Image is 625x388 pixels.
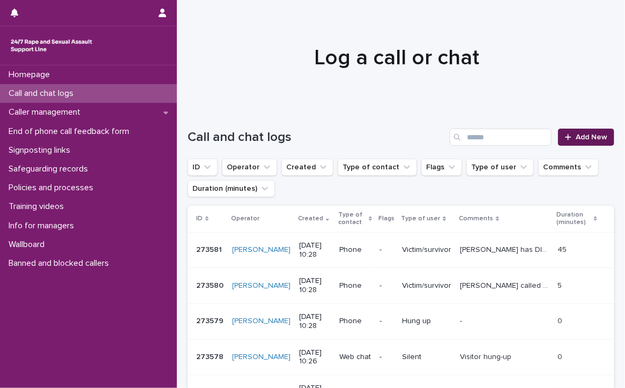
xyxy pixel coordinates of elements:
p: Caller management [4,107,89,117]
p: Elizabeth has DID, autism and functional neurological disorder. She talked about mental exhaustio... [460,243,551,255]
p: - [380,317,393,326]
p: Signposting links [4,145,79,155]
p: [DATE] 10:28 [299,241,331,259]
p: Comments [459,213,493,225]
p: Phone [339,281,371,290]
p: Victim/survivor [402,245,451,255]
a: [PERSON_NAME] [232,245,291,255]
button: Type of user [466,159,534,176]
p: Banned and blocked callers [4,258,117,268]
button: Type of contact [338,159,417,176]
p: Call and chat logs [4,88,82,99]
p: 0 [558,315,565,326]
button: Comments [538,159,599,176]
p: Phone [339,317,371,326]
p: Policies and processes [4,183,102,193]
tr: 273578273578 [PERSON_NAME] [DATE] 10:26Web chat-SilentVisitor hung-upVisitor hung-up 00 [188,339,614,375]
a: [PERSON_NAME] [232,353,291,362]
p: Victim/survivor [402,281,451,290]
p: 5 [558,279,564,290]
p: [DATE] 10:28 [299,277,331,295]
p: Web chat [339,353,371,362]
p: Silent [402,353,451,362]
p: [DATE] 10:28 [299,312,331,331]
h1: Call and chat logs [188,130,445,145]
p: Wallboard [4,240,53,250]
a: Add New [558,129,614,146]
p: Duration (minutes) [557,209,591,229]
tr: 273581273581 [PERSON_NAME] [DATE] 10:28Phone-Victim/survivor[PERSON_NAME] has DID, [MEDICAL_DATA]... [188,232,614,268]
p: Type of user [401,213,440,225]
p: Safeguarding records [4,164,96,174]
button: ID [188,159,218,176]
p: Type of contact [338,209,366,229]
p: Flags [378,213,395,225]
p: Phone [339,245,371,255]
p: - [380,245,393,255]
button: Flags [421,159,462,176]
p: 273581 [196,243,224,255]
p: Hung up [402,317,451,326]
p: - [460,315,464,326]
p: 45 [558,243,569,255]
tr: 273579273579 [PERSON_NAME] [DATE] 10:28Phone-Hung up-- 00 [188,303,614,339]
h1: Log a call or chat [188,45,606,71]
p: - [380,281,393,290]
p: Info for managers [4,221,83,231]
p: 273578 [196,350,226,362]
img: rhQMoQhaT3yELyF149Cw [9,35,94,56]
span: Add New [576,133,607,141]
p: End of phone call feedback form [4,126,138,137]
p: ID [196,213,203,225]
p: 0 [558,350,565,362]
p: 273580 [196,279,226,290]
p: [DATE] 10:26 [299,348,331,367]
button: Duration (minutes) [188,180,275,197]
p: Joanna called - is rec counselling from her local R/C - survivor of CSA at the age of 6 years old... [460,279,551,290]
p: Training videos [4,202,72,212]
p: Visitor hung-up [460,350,514,362]
input: Search [450,129,552,146]
p: Homepage [4,70,58,80]
p: Created [298,213,323,225]
button: Operator [222,159,277,176]
p: Operator [231,213,259,225]
button: Created [281,159,333,176]
a: [PERSON_NAME] [232,317,291,326]
p: - [380,353,393,362]
p: 273579 [196,315,226,326]
a: [PERSON_NAME] [232,281,291,290]
tr: 273580273580 [PERSON_NAME] [DATE] 10:28Phone-Victim/survivor[PERSON_NAME] called - is rec counsel... [188,268,614,304]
